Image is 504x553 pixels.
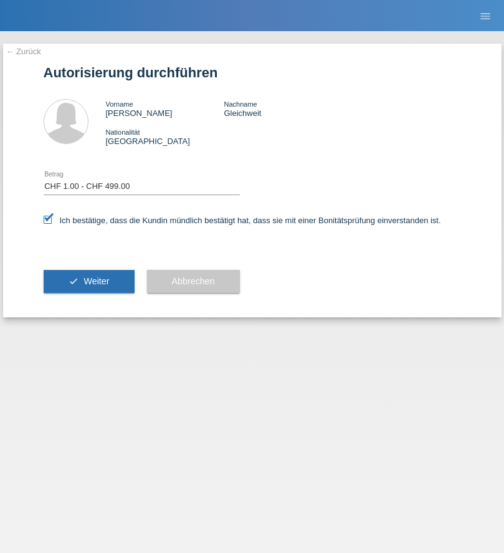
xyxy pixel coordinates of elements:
[44,216,441,225] label: Ich bestätige, dass die Kundin mündlich bestätigt hat, dass sie mit einer Bonitätsprüfung einvers...
[83,276,109,286] span: Weiter
[147,270,240,294] button: Abbrechen
[224,100,257,108] span: Nachname
[106,128,140,136] span: Nationalität
[473,12,498,19] a: menu
[69,276,78,286] i: check
[44,65,461,80] h1: Autorisierung durchführen
[172,276,215,286] span: Abbrechen
[106,127,224,146] div: [GEOGRAPHIC_DATA]
[479,10,492,22] i: menu
[44,270,135,294] button: check Weiter
[224,99,342,118] div: Gleichweit
[106,100,133,108] span: Vorname
[106,99,224,118] div: [PERSON_NAME]
[6,47,41,56] a: ← Zurück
